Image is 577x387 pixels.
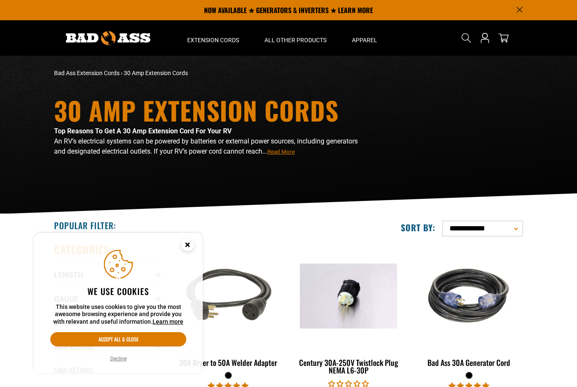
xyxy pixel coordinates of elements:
[54,70,120,76] a: Bad Ass Extension Cords
[108,355,129,363] button: Decline
[54,97,362,123] h1: 30 Amp Extension Cords
[295,243,403,379] a: Century 30A-250V Twistlock Plug NEMA L6-30P Century 30A-250V Twistlock Plug NEMA L6-30P
[174,359,282,366] div: 30A Dryer to 50A Welder Adapter
[295,359,403,374] div: Century 30A-250V Twistlock Plug NEMA L6-30P
[54,136,362,157] p: An RV’s electrical systems can be powered by batteries or external power sources, including gener...
[460,31,473,45] summary: Search
[174,243,282,371] a: black 30A Dryer to 50A Welder Adapter
[54,220,116,231] h2: Popular Filter:
[415,359,523,366] div: Bad Ass 30A Generator Cord
[339,20,390,56] summary: Apparel
[264,36,327,44] span: All Other Products
[50,303,186,326] p: This website uses cookies to give you the most awesome browsing experience and provide you with r...
[174,20,252,56] summary: Extension Cords
[175,247,282,344] img: black
[267,149,295,155] span: Read More
[50,286,186,297] h2: We use cookies
[401,222,435,233] label: Sort by:
[34,233,203,374] aside: Cookie Consent
[352,36,377,44] span: Apparel
[124,70,188,76] span: 30 Amp Extension Cords
[416,247,522,344] img: black
[121,70,122,76] span: ›
[66,31,150,45] img: Bad Ass Extension Cords
[295,263,402,328] img: Century 30A-250V Twistlock Plug NEMA L6-30P
[187,36,239,44] span: Extension Cords
[252,20,339,56] summary: All Other Products
[415,243,523,371] a: black Bad Ass 30A Generator Cord
[54,69,362,78] nav: breadcrumbs
[54,127,231,135] strong: Top Reasons To Get A 30 Amp Extension Cord For Your RV
[152,318,183,325] a: Learn more
[50,332,186,346] button: Accept all & close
